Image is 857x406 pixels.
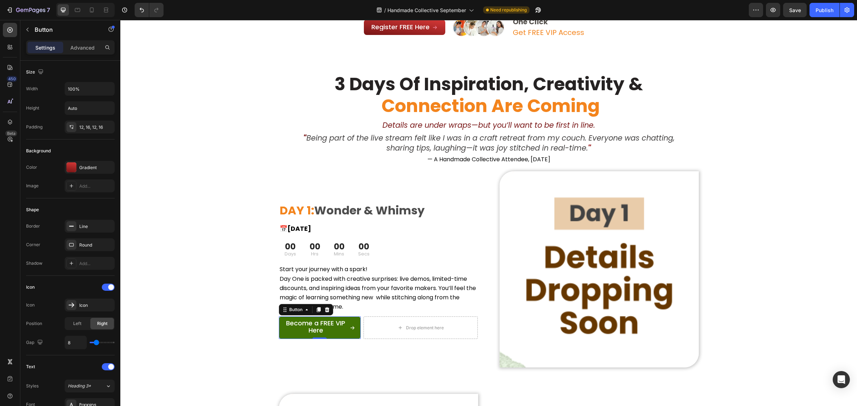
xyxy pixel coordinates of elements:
span: Heading 3* [68,383,91,389]
strong: connection are coming [261,73,480,98]
div: Size [26,67,45,77]
span: — A Handmade Collective Attendee, [DATE] [307,135,430,143]
p: Secs [238,230,249,238]
button: 7 [3,3,53,17]
p: 7 [47,6,50,14]
p: ⁠⁠⁠⁠⁠⁠⁠ [159,181,357,201]
button: Publish [810,3,840,17]
img: gempages_554562653624730858-2bca8117-3c0b-4b77-945b-eed1dea68604.png [379,151,578,347]
i: Being part of the live stream felt like I was in a craft retreat from my couch. Everyone was chat... [186,113,554,123]
div: Padding [26,124,42,130]
div: Undo/Redo [135,3,164,17]
div: Add... [79,183,113,189]
div: Styles [26,383,39,389]
div: Background [26,148,51,154]
p: Mins [214,230,224,238]
div: Height [26,105,39,111]
h2: Rich Text Editor. Editing area: main [159,180,358,201]
div: Publish [816,6,833,14]
iframe: Design area [120,20,857,406]
div: Beta [5,131,17,136]
p: Button [35,25,95,34]
strong: " [183,113,186,123]
div: Drop element here [286,305,324,311]
span: Day One is packed with creative surprises: live demos, limited-time discounts, and inspiring idea... [159,255,356,291]
div: Open Intercom Messenger [833,371,850,388]
span: Left [73,320,81,327]
div: Position [26,320,42,327]
span: DAY 1: [159,182,194,198]
div: Line [79,223,113,230]
div: Shadow [26,260,42,267]
div: 00 [238,222,249,232]
i: sharing tips, laughing—it was joy stitched in real-time. [266,123,467,133]
input: Auto [65,102,114,115]
div: Icon [79,302,113,309]
strong: 3 days of inspiration, creativity & [214,51,523,77]
span: Become a FREE VIP Here [166,299,225,314]
div: Rich Text Editor. Editing area: main [159,244,358,292]
span: Save [789,7,801,13]
p: Hrs [189,230,200,238]
span: Register FREE Here [251,2,309,11]
span: Get FREE VIP Access [392,7,464,17]
div: 00 [214,222,224,232]
button: Save [783,3,807,17]
span: Wonder & Whimsy [194,182,304,198]
strong: [DATE] [167,204,191,213]
i: Details are under wraps—but you’ll want to be first in line. [262,100,475,110]
div: Corner [26,242,40,248]
div: Width [26,86,38,92]
div: 00 [189,222,200,232]
div: Rich Text Editor. Editing area: main [164,301,227,314]
span: / [384,6,386,14]
p: Advanced [70,44,95,51]
div: Button [167,286,184,293]
div: Gap [26,338,44,347]
div: 00 [164,222,176,232]
span: Start your journey with a spark! [159,245,247,253]
span: 📅 [159,204,191,213]
div: Border [26,223,40,229]
span: Need republishing [490,7,527,13]
span: Right [97,320,107,327]
div: Color [26,164,37,171]
div: Icon [26,284,35,290]
div: Shape [26,207,39,213]
div: Gradient [79,164,113,171]
p: Days [164,230,176,238]
span: Handmade Collective September [387,6,466,14]
p: Settings [35,44,55,51]
div: Image [26,183,39,189]
div: 12, 16, 12, 16 [79,124,113,131]
div: Round [79,242,113,248]
input: Auto [65,82,114,95]
div: Text [26,364,35,370]
input: Auto [65,336,86,349]
div: Icon [26,302,35,308]
a: Rich Text Editor. Editing area: main [159,296,240,319]
div: 450 [7,76,17,82]
button: Heading 3* [65,380,115,392]
div: Add... [79,260,113,267]
strong: " [467,123,471,133]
